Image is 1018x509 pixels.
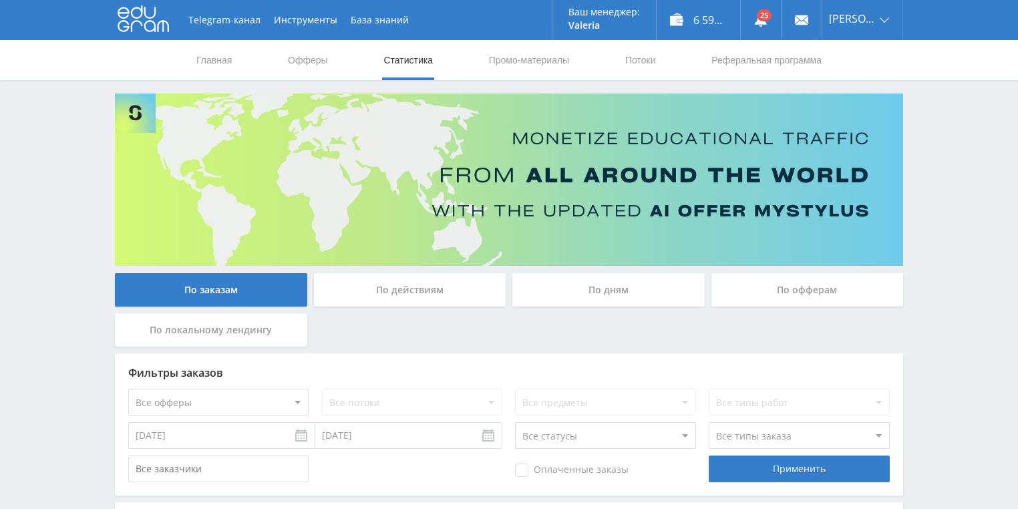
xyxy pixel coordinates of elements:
[568,7,640,17] p: Ваш менеджер:
[382,40,434,80] a: Статистика
[829,13,876,24] span: [PERSON_NAME]
[128,456,309,482] input: Все заказчики
[195,40,233,80] a: Главная
[287,40,329,80] a: Офферы
[512,273,705,307] div: По дням
[115,94,903,266] img: Banner
[710,40,823,80] a: Реферальная программа
[115,313,307,347] div: По локальному лендингу
[568,20,640,31] p: Valeria
[314,273,506,307] div: По действиям
[128,367,890,379] div: Фильтры заказов
[488,40,570,80] a: Промо-материалы
[624,40,657,80] a: Потоки
[711,273,904,307] div: По офферам
[115,273,307,307] div: По заказам
[709,456,889,482] div: Применить
[515,464,629,477] span: Оплаченные заказы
